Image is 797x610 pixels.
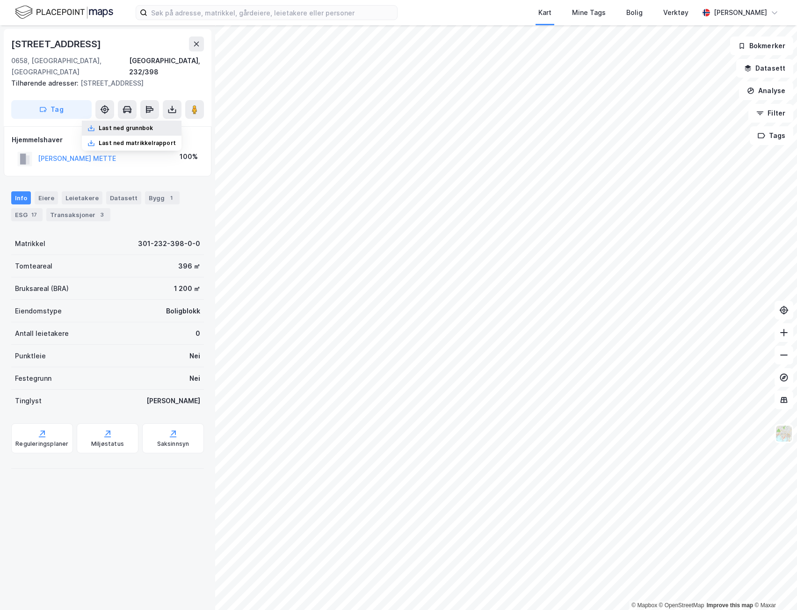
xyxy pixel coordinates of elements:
div: 1 200 ㎡ [174,283,200,294]
div: Bygg [145,191,180,204]
div: Hjemmelshaver [12,134,203,145]
div: Info [11,191,31,204]
div: 0658, [GEOGRAPHIC_DATA], [GEOGRAPHIC_DATA] [11,55,129,78]
div: Reguleringsplaner [15,440,68,448]
div: Matrikkel [15,238,45,249]
div: 100% [180,151,198,162]
div: [GEOGRAPHIC_DATA], 232/398 [129,55,204,78]
div: Transaksjoner [46,208,110,221]
img: Z [775,425,793,443]
div: Festegrunn [15,373,51,384]
div: ESG [11,208,43,221]
div: Mine Tags [572,7,606,18]
div: Bruksareal (BRA) [15,283,69,294]
div: Eiere [35,191,58,204]
div: [STREET_ADDRESS] [11,36,103,51]
div: 17 [29,210,39,219]
div: 396 ㎡ [178,261,200,272]
div: 1 [167,193,176,203]
button: Analyse [739,81,793,100]
div: 0 [196,328,200,339]
div: Nei [189,373,200,384]
div: Verktøy [663,7,688,18]
div: Kontrollprogram for chat [750,565,797,610]
button: Filter [748,104,793,123]
div: Tinglyst [15,395,42,407]
div: Eiendomstype [15,305,62,317]
button: Tag [11,100,92,119]
span: Tilhørende adresser: [11,79,80,87]
div: Tomteareal [15,261,52,272]
iframe: Chat Widget [750,565,797,610]
div: Datasett [106,191,141,204]
div: [PERSON_NAME] [146,395,200,407]
div: Last ned matrikkelrapport [99,139,176,147]
img: logo.f888ab2527a4732fd821a326f86c7f29.svg [15,4,113,21]
button: Bokmerker [730,36,793,55]
div: [STREET_ADDRESS] [11,78,196,89]
input: Søk på adresse, matrikkel, gårdeiere, leietakere eller personer [147,6,397,20]
div: Antall leietakere [15,328,69,339]
a: Mapbox [631,602,657,609]
div: [PERSON_NAME] [714,7,767,18]
div: Saksinnsyn [157,440,189,448]
a: OpenStreetMap [659,602,704,609]
div: Nei [189,350,200,362]
div: 301-232-398-0-0 [138,238,200,249]
div: Punktleie [15,350,46,362]
button: Tags [750,126,793,145]
a: Improve this map [707,602,753,609]
div: Leietakere [62,191,102,204]
div: Boligblokk [166,305,200,317]
div: Kart [538,7,551,18]
div: 3 [97,210,107,219]
div: Miljøstatus [91,440,124,448]
div: Bolig [626,7,643,18]
div: Last ned grunnbok [99,124,153,132]
button: Datasett [736,59,793,78]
